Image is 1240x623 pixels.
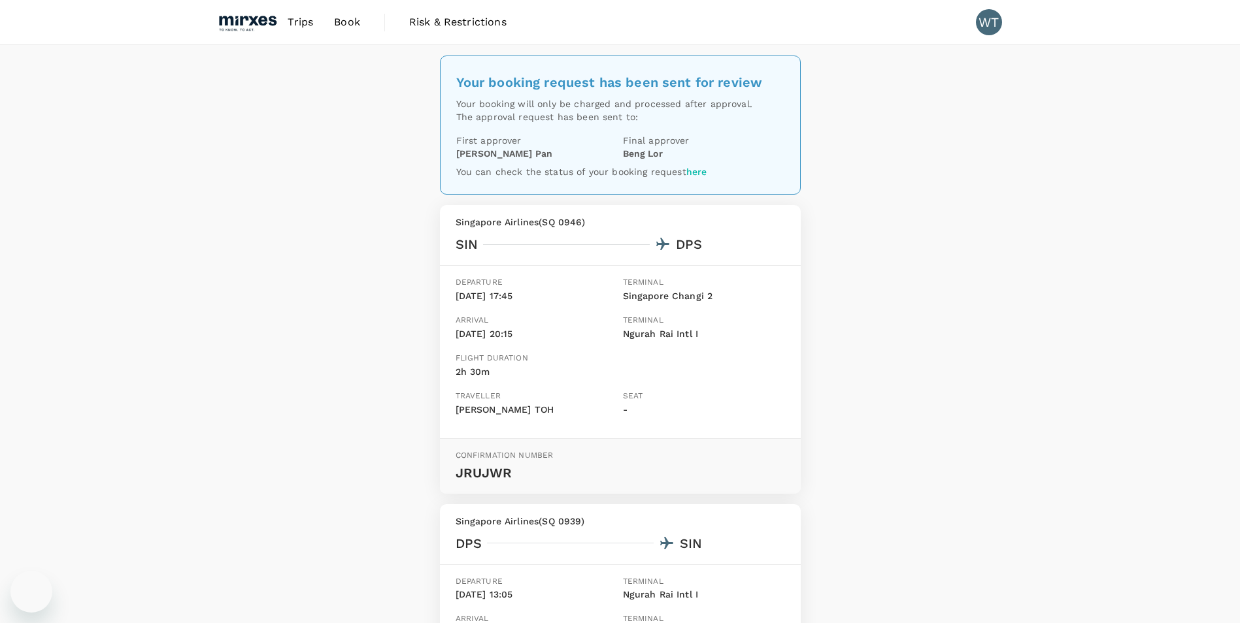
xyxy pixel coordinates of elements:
[334,14,360,30] span: Book
[456,327,618,342] p: [DATE] 20:15
[456,216,785,229] p: Singapore Airlines ( SQ 0946 )
[456,462,785,483] p: JRUJWR
[288,14,313,30] span: Trips
[456,533,482,554] div: DPS
[680,533,702,554] div: SIN
[623,134,784,147] p: Final approver
[456,403,618,417] p: [PERSON_NAME] TOH
[456,110,784,123] p: The approval request has been sent to:
[456,234,478,255] div: SIN
[686,167,707,177] a: here
[623,327,785,342] p: Ngurah Rai Intl I
[456,449,785,462] p: Confirmation number
[10,571,52,613] iframe: Button to launch messaging window
[456,134,618,147] p: First approver
[456,289,618,304] p: [DATE] 17:45
[456,72,784,93] div: Your booking request has been sent for review
[623,314,785,327] p: Terminal
[409,14,507,30] span: Risk & Restrictions
[623,588,785,602] p: Ngurah Rai Intl I
[456,314,618,327] p: Arrival
[623,403,785,417] p: -
[976,9,1002,35] div: WT
[456,588,618,602] p: [DATE] 13:05
[623,147,663,160] p: Beng Lor
[456,276,618,289] p: Departure
[456,97,784,110] p: Your booking will only be charged and processed after approval.
[456,515,785,528] p: Singapore Airlines ( SQ 0939 )
[218,8,278,37] img: Mirxes Holding Pte Ltd
[456,352,528,365] p: Flight duration
[623,276,785,289] p: Terminal
[456,390,618,403] p: Traveller
[456,147,553,160] p: [PERSON_NAME] Pan
[456,165,784,178] p: You can check the status of your booking request
[456,365,528,379] p: 2h 30m
[623,390,785,403] p: Seat
[456,575,618,588] p: Departure
[623,289,785,304] p: Singapore Changi 2
[623,575,785,588] p: Terminal
[676,234,702,255] div: DPS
